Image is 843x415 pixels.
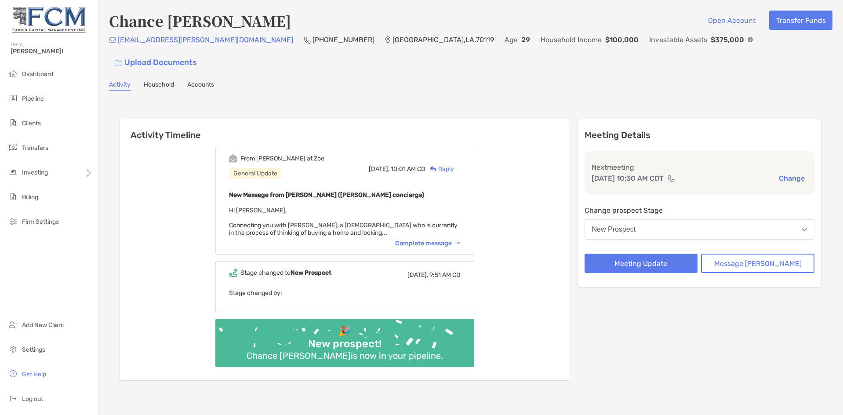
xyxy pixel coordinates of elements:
span: [PERSON_NAME]! [11,47,93,55]
img: transfers icon [8,142,18,153]
p: Change prospect Stage [585,205,815,216]
p: [GEOGRAPHIC_DATA] , LA , 70119 [392,34,494,45]
img: Event icon [229,269,237,277]
p: 29 [521,34,530,45]
span: Dashboard [22,70,53,78]
span: Add New Client [22,321,64,329]
div: Stage changed to [240,269,331,277]
img: settings icon [8,344,18,354]
img: Chevron icon [457,242,461,244]
div: From [PERSON_NAME] at Zoe [240,155,324,162]
p: [EMAIL_ADDRESS][PERSON_NAME][DOMAIN_NAME] [118,34,293,45]
img: clients icon [8,117,18,128]
span: [DATE], [407,271,428,279]
b: New Prospect [291,269,331,277]
p: $100,000 [605,34,639,45]
p: Investable Assets [649,34,707,45]
img: communication type [667,175,675,182]
a: Accounts [187,81,214,91]
p: Stage changed by: [229,288,461,299]
span: Clients [22,120,41,127]
a: Upload Documents [109,53,203,72]
div: Reply [425,164,454,174]
button: Change [776,174,807,183]
img: Email Icon [109,37,116,43]
span: [DATE], [369,165,389,173]
span: Investing [22,169,48,176]
span: Billing [22,193,38,201]
p: Age [505,34,518,45]
p: Meeting Details [585,130,815,141]
p: Next meeting [592,162,808,173]
img: get-help icon [8,368,18,379]
span: Settings [22,346,45,353]
div: Complete message [395,240,461,247]
div: New Prospect [592,226,636,233]
span: Firm Settings [22,218,59,226]
img: Confetti [215,319,474,360]
div: New prospect! [305,338,385,350]
div: 🎉 [334,325,355,338]
h6: Activity Timeline [120,119,570,140]
b: New Message from [PERSON_NAME] ([PERSON_NAME] concierge) [229,191,424,199]
img: pipeline icon [8,93,18,103]
img: investing icon [8,167,18,177]
span: Pipeline [22,95,44,102]
span: Get Help [22,371,46,378]
img: dashboard icon [8,68,18,79]
p: [DATE] 10:30 AM CDT [592,173,664,184]
span: Log out [22,395,43,403]
img: logout icon [8,393,18,404]
img: add_new_client icon [8,319,18,330]
a: Household [144,81,174,91]
img: billing icon [8,191,18,202]
a: Activity [109,81,131,91]
button: Transfer Funds [769,11,832,30]
button: Message [PERSON_NAME] [701,254,814,273]
img: Zoe Logo [11,4,87,35]
span: Hi [PERSON_NAME], Connecting you with [PERSON_NAME], a [DEMOGRAPHIC_DATA] who is currently in the... [229,207,458,237]
img: Location Icon [385,36,391,44]
p: $375,000 [711,34,744,45]
h4: Chance [PERSON_NAME] [109,11,291,31]
p: Household Income [541,34,602,45]
img: firm-settings icon [8,216,18,226]
span: Transfers [22,144,48,152]
img: Event icon [229,154,237,163]
button: New Prospect [585,219,815,240]
img: Phone Icon [304,36,311,44]
button: Open Account [701,11,762,30]
span: 9:51 AM CD [429,271,461,279]
span: 10:01 AM CD [391,165,425,173]
p: [PHONE_NUMBER] [312,34,374,45]
div: Chance [PERSON_NAME] is now in your pipeline. [243,350,447,361]
img: button icon [115,60,122,66]
img: Open dropdown arrow [802,228,807,231]
button: Meeting Update [585,254,698,273]
img: Info Icon [748,37,753,42]
div: General Update [229,168,282,179]
img: Reply icon [430,166,436,172]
